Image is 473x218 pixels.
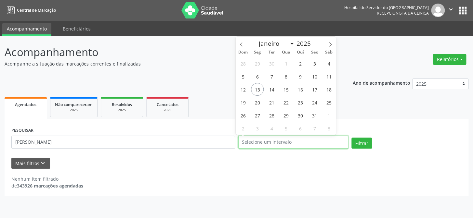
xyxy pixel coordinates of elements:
[265,83,278,96] span: Outubro 14, 2025
[293,50,307,54] span: Qui
[237,83,249,96] span: Outubro 12, 2025
[447,6,454,13] i: 
[294,83,307,96] span: Outubro 16, 2025
[308,70,321,83] span: Outubro 10, 2025
[5,60,329,67] p: Acompanhe a situação das marcações correntes e finalizadas
[112,102,132,107] span: Resolvidos
[265,57,278,70] span: Setembro 30, 2025
[157,102,178,107] span: Cancelados
[237,122,249,135] span: Novembro 2, 2025
[322,96,335,109] span: Outubro 25, 2025
[15,102,36,107] span: Agendados
[294,70,307,83] span: Outubro 9, 2025
[308,83,321,96] span: Outubro 17, 2025
[377,10,429,16] span: Recepcionista da clínica
[322,50,336,54] span: Sáb
[2,23,51,36] a: Acompanhamento
[151,108,184,113] div: 2025
[265,109,278,122] span: Outubro 28, 2025
[238,136,348,149] input: Selecione um intervalo
[237,57,249,70] span: Setembro 28, 2025
[237,70,249,83] span: Outubro 5, 2025
[236,50,250,54] span: Dom
[17,183,83,189] strong: 343926 marcações agendadas
[11,126,33,136] label: PESQUISAR
[322,122,335,135] span: Novembro 8, 2025
[5,44,329,60] p: Acompanhamento
[307,50,322,54] span: Sex
[11,136,235,149] input: Nome, código do beneficiário ou CPF
[351,138,372,149] button: Filtrar
[308,57,321,70] span: Outubro 3, 2025
[251,96,264,109] span: Outubro 20, 2025
[11,158,50,169] button: Mais filtroskeyboard_arrow_down
[265,96,278,109] span: Outubro 21, 2025
[265,122,278,135] span: Novembro 4, 2025
[39,160,46,167] i: keyboard_arrow_down
[294,96,307,109] span: Outubro 23, 2025
[322,57,335,70] span: Outubro 4, 2025
[344,5,429,10] div: Hospital do Servidor do [GEOGRAPHIC_DATA]
[308,109,321,122] span: Outubro 31, 2025
[433,54,466,65] button: Relatórios
[322,70,335,83] span: Outubro 11, 2025
[280,122,292,135] span: Novembro 5, 2025
[265,70,278,83] span: Outubro 7, 2025
[279,50,293,54] span: Qua
[431,4,445,17] img: img
[352,79,410,87] p: Ano de acompanhamento
[308,96,321,109] span: Outubro 24, 2025
[237,96,249,109] span: Outubro 19, 2025
[308,122,321,135] span: Novembro 7, 2025
[280,70,292,83] span: Outubro 8, 2025
[11,182,83,189] div: de
[5,5,56,16] a: Central de Marcação
[264,50,279,54] span: Ter
[294,122,307,135] span: Novembro 6, 2025
[55,102,93,107] span: Não compareceram
[457,5,468,16] button: apps
[322,109,335,122] span: Novembro 1, 2025
[294,109,307,122] span: Outubro 30, 2025
[11,176,83,182] div: Nenhum item filtrado
[251,109,264,122] span: Outubro 27, 2025
[280,109,292,122] span: Outubro 29, 2025
[445,4,457,17] button: 
[250,50,264,54] span: Seg
[295,39,316,48] input: Year
[322,83,335,96] span: Outubro 18, 2025
[280,57,292,70] span: Outubro 1, 2025
[17,7,56,13] span: Central de Marcação
[256,39,295,48] select: Month
[280,83,292,96] span: Outubro 15, 2025
[55,108,93,113] div: 2025
[106,108,138,113] div: 2025
[58,23,95,34] a: Beneficiários
[251,122,264,135] span: Novembro 3, 2025
[237,109,249,122] span: Outubro 26, 2025
[251,70,264,83] span: Outubro 6, 2025
[294,57,307,70] span: Outubro 2, 2025
[251,57,264,70] span: Setembro 29, 2025
[251,83,264,96] span: Outubro 13, 2025
[280,96,292,109] span: Outubro 22, 2025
